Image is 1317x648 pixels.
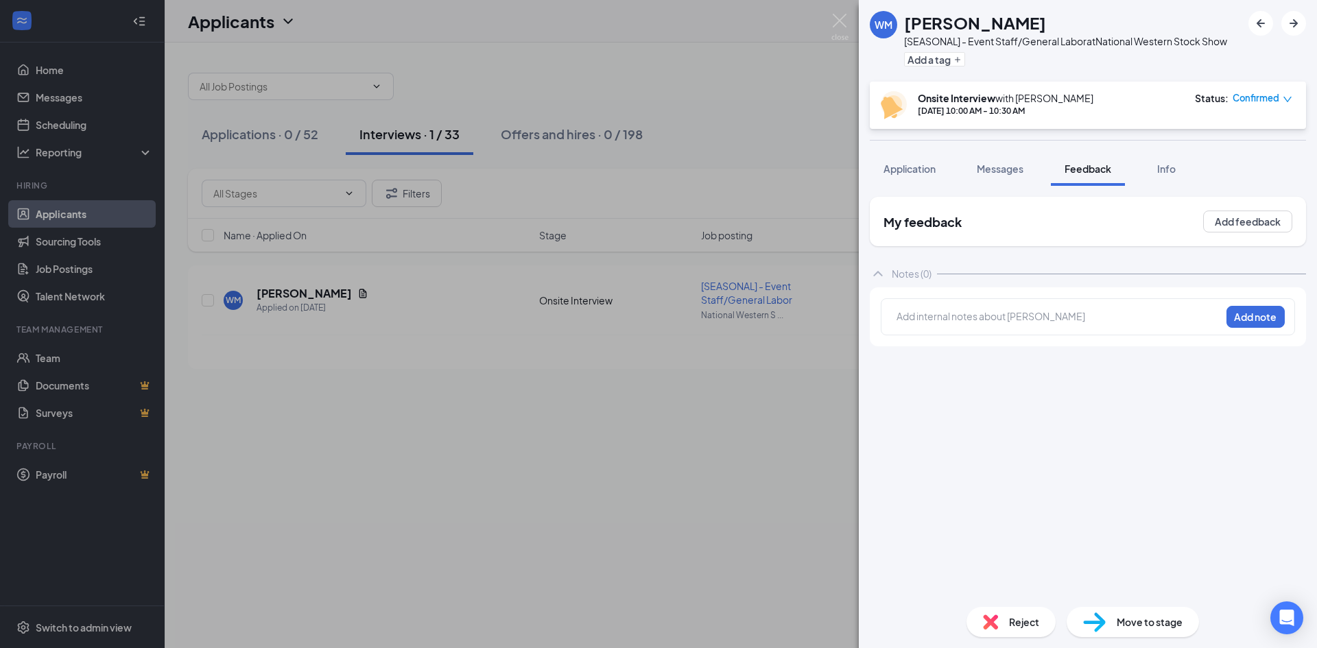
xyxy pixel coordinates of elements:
svg: ArrowLeftNew [1253,15,1269,32]
button: Add feedback [1203,211,1292,232]
button: ArrowRight [1281,11,1306,36]
span: Info [1157,163,1176,175]
button: ArrowLeftNew [1248,11,1273,36]
div: Open Intercom Messenger [1270,601,1303,634]
b: Onsite Interview [918,92,995,104]
button: Add note [1226,306,1285,328]
div: Status : [1195,91,1229,105]
svg: Plus [953,56,962,64]
span: Messages [977,163,1023,175]
span: Application [883,163,936,175]
span: Confirmed [1233,91,1279,105]
svg: ChevronUp [870,265,886,282]
span: Feedback [1065,163,1111,175]
svg: ArrowRight [1285,15,1302,32]
span: Reject [1009,614,1039,629]
span: Move to stage [1117,614,1183,629]
div: Notes (0) [892,267,932,280]
span: down [1283,95,1292,104]
div: WM [875,18,892,32]
div: [DATE] 10:00 AM - 10:30 AM [918,105,1093,117]
div: with [PERSON_NAME] [918,91,1093,105]
h1: [PERSON_NAME] [904,11,1046,34]
button: PlusAdd a tag [904,52,965,67]
h2: My feedback [883,213,962,230]
div: [SEASONAL] - Event Staff/General Labor at National Western Stock Show [904,34,1227,48]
